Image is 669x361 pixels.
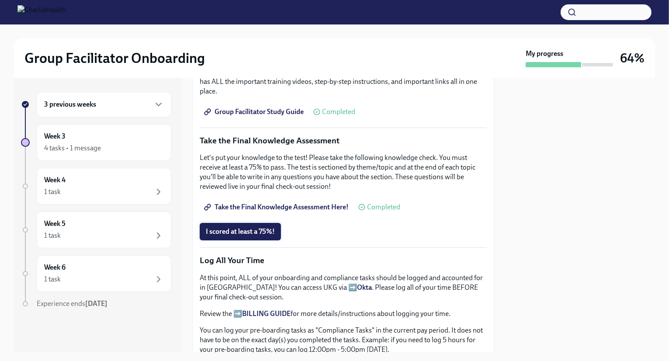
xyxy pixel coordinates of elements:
strong: My progress [526,49,563,59]
strong: [DATE] [85,299,107,308]
h6: Week 3 [44,132,66,141]
div: 4 tasks • 1 message [44,143,101,153]
p: Take the Final Knowledge Assessment [200,135,487,146]
span: Completed [367,204,400,211]
a: Week 61 task [21,255,171,292]
h6: Week 6 [44,263,66,272]
button: I scored at least a 75%! [200,223,281,240]
h6: 3 previous weeks [44,100,96,109]
a: Week 41 task [21,168,171,205]
span: Take the Final Knowledge Assessment Here! [206,203,349,212]
a: Okta [357,283,372,292]
a: Take the Final Knowledge Assessment Here! [200,198,355,216]
p: Log All Your Time [200,255,487,266]
a: Week 34 tasks • 1 message [21,124,171,161]
span: I scored at least a 75%! [206,227,275,236]
span: Completed [322,108,355,115]
div: 1 task [44,274,61,284]
div: 1 task [44,231,61,240]
span: Experience ends [37,299,107,308]
div: 3 previous weeks [37,92,171,117]
img: CharlieHealth [17,5,66,19]
p: Review the ➡️ for more details/instructions about logging your time. [200,309,487,319]
h6: Week 4 [44,175,66,185]
h2: Group Facilitator Onboarding [24,49,205,67]
a: Week 51 task [21,212,171,248]
div: 1 task [44,187,61,197]
a: BILLING GUIDE [242,309,291,318]
p: Let's put your knowledge to the test! Please take the following knowledge check. You must receive... [200,153,487,191]
a: Group Facilitator Study Guide [200,103,310,121]
p: At this point, ALL of your onboarding and compliance tasks should be logged and accounted for in ... [200,273,487,302]
span: Group Facilitator Study Guide [206,108,304,116]
h3: 64% [620,50,645,66]
h6: Week 5 [44,219,66,229]
p: You can log your pre-boarding tasks as "Compliance Tasks" in the current pay period. It does not ... [200,326,487,354]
